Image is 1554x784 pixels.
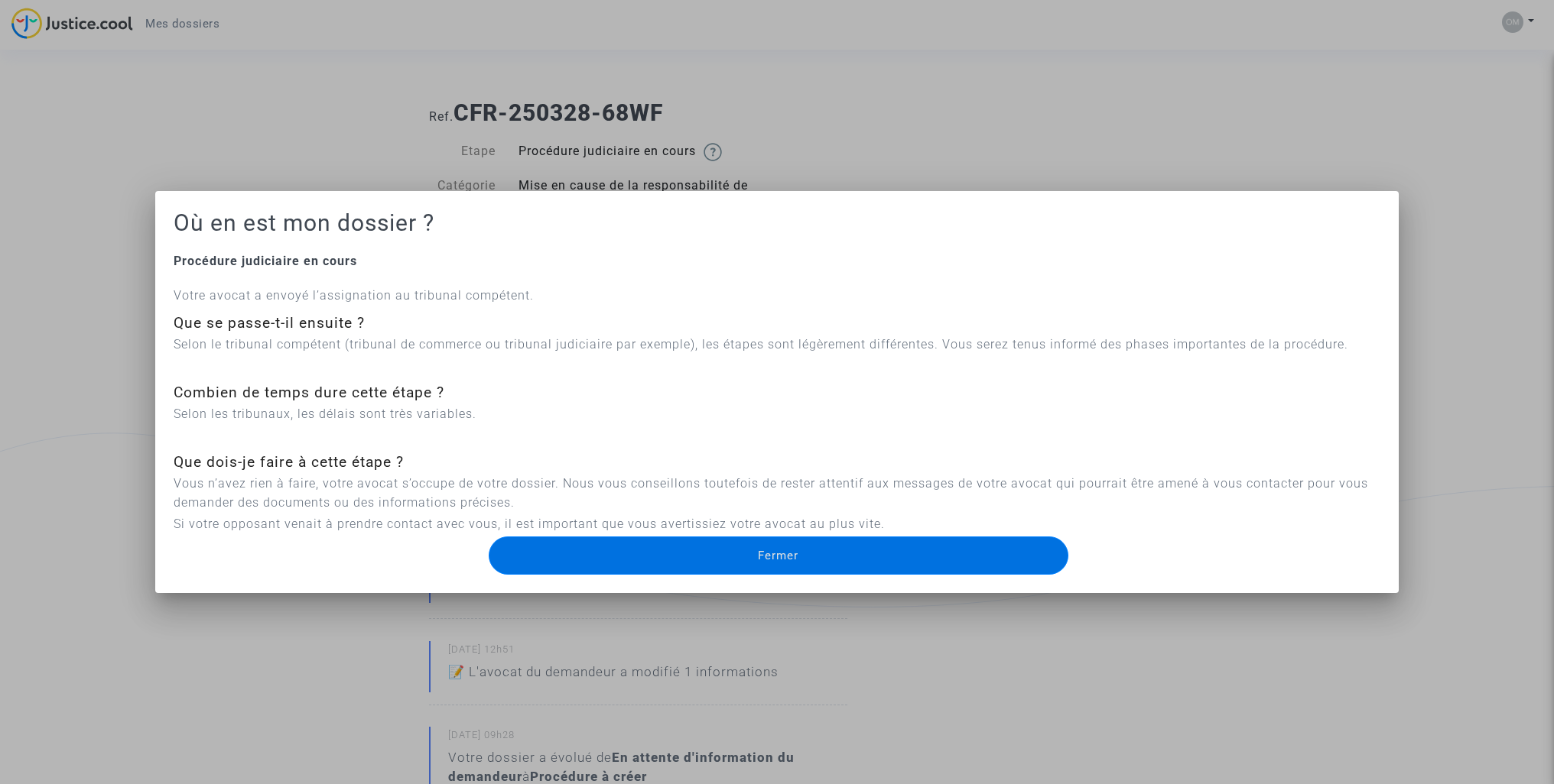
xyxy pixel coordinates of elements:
p: Si votre opposant venait à prendre contact avec vous, il est important que vous avertissiez votre... [174,514,1380,533]
span: Fermer [758,549,798,562]
p: Votre avocat a envoyé l’assignation au tribunal compétent. [174,286,1380,305]
p: Vous n’avez rien à faire, votre avocat s’occupe de votre dossier. Nous vous conseillons toutefois... [174,474,1380,512]
p: Selon les tribunaux, les délais sont très variables. [174,404,1380,423]
p: Selon le tribunal compétent (tribunal de commerce ou tribunal judiciaire par exemple), les étapes... [174,335,1380,354]
h1: Où en est mon dossier ? [174,209,1380,237]
button: Fermer [489,536,1069,575]
div: Procédure judiciaire en cours [174,252,1380,271]
div: Que dois-je faire à cette étape ? [174,452,1380,474]
div: Combien de temps dure cette étape ? [174,382,1380,404]
div: Que se passe-t-il ensuite ? [174,313,1380,335]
